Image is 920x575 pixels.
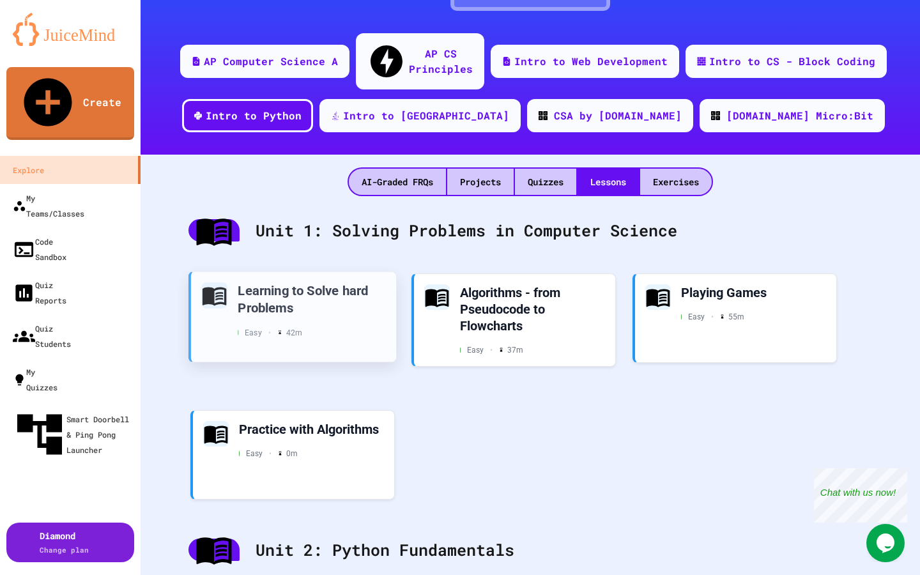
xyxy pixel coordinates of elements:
div: Easy 37 m [460,344,523,356]
span: • [269,448,272,459]
iframe: chat widget [814,468,907,523]
img: CODE_logo_RGB.png [711,111,720,120]
button: DiamondChange plan [6,523,134,562]
div: Intro to [GEOGRAPHIC_DATA] [343,108,509,123]
img: CODE_logo_RGB.png [539,111,548,120]
div: Lessons [578,169,639,195]
div: Easy 0 m [239,448,298,459]
div: Quiz Students [13,321,71,351]
div: Explore [13,162,44,178]
iframe: chat widget [866,524,907,562]
div: AP Computer Science A [204,54,338,69]
div: Algorithms - from Pseudocode to Flowcharts [460,284,605,334]
div: Smart Doorbell & Ping Pong Launcher [13,408,135,461]
div: AI-Graded FRQs [349,169,446,195]
div: My Quizzes [13,364,57,395]
div: Intro to Web Development [514,54,668,69]
div: Unit 2: Python Fundamentals [176,525,885,575]
div: Quiz Reports [13,277,66,308]
div: Exercises [640,169,712,195]
div: AP CS Principles [409,46,473,77]
span: • [490,344,493,356]
div: Easy 42 m [238,326,302,338]
div: Quizzes [515,169,576,195]
div: Learning to Solve hard Problems [238,282,386,316]
div: Diamond [40,529,89,556]
div: [DOMAIN_NAME] Micro:Bit [726,108,873,123]
div: Easy 55 m [681,311,744,323]
div: Playing Games [681,284,826,301]
a: Create [6,67,134,140]
div: Practice with Algorithms [239,421,384,438]
div: Intro to CS - Block Coding [709,54,875,69]
span: • [711,311,714,323]
div: Unit 1: Solving Problems in Computer Science [176,206,885,256]
span: Change plan [40,545,89,555]
div: Projects [447,169,514,195]
div: My Teams/Classes [13,190,84,221]
div: Code Sandbox [13,234,66,264]
span: • [268,326,271,338]
div: Intro to Python [206,108,302,123]
img: logo-orange.svg [13,13,128,46]
div: CSA by [DOMAIN_NAME] [554,108,682,123]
